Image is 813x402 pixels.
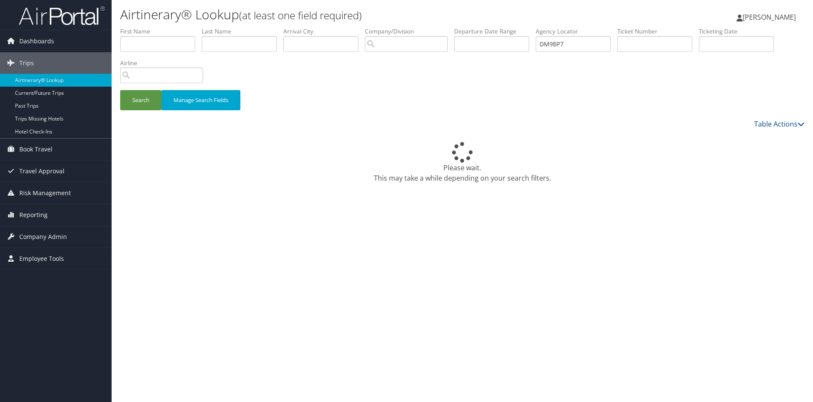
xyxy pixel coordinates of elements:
label: Last Name [202,27,283,36]
label: Airline [120,59,209,67]
span: Reporting [19,204,48,226]
span: Book Travel [19,139,52,160]
img: airportal-logo.png [19,6,105,26]
span: Trips [19,52,34,74]
label: Agency Locator [536,27,617,36]
a: [PERSON_NAME] [737,4,804,30]
a: Table Actions [754,119,804,129]
label: First Name [120,27,202,36]
label: Departure Date Range [454,27,536,36]
label: Ticket Number [617,27,699,36]
button: Manage Search Fields [161,90,240,110]
div: Please wait. This may take a while depending on your search filters. [120,142,804,183]
span: Travel Approval [19,160,64,182]
span: Dashboards [19,30,54,52]
span: Employee Tools [19,248,64,269]
label: Ticketing Date [699,27,780,36]
span: Company Admin [19,226,67,248]
label: Company/Division [365,27,454,36]
button: Search [120,90,161,110]
small: (at least one field required) [239,8,362,22]
span: Risk Management [19,182,71,204]
label: Arrival City [283,27,365,36]
span: [PERSON_NAME] [743,12,796,22]
h1: Airtinerary® Lookup [120,6,576,24]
